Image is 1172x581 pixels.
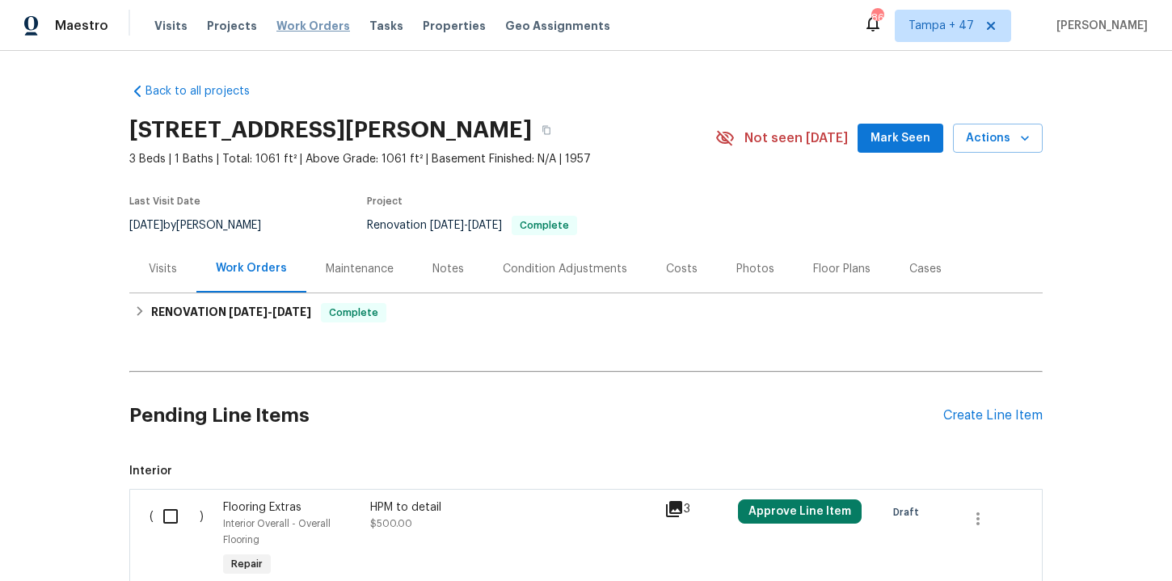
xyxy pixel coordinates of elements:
[272,306,311,318] span: [DATE]
[370,519,412,528] span: $500.00
[468,220,502,231] span: [DATE]
[129,122,532,138] h2: [STREET_ADDRESS][PERSON_NAME]
[367,220,577,231] span: Renovation
[430,220,464,231] span: [DATE]
[871,128,930,149] span: Mark Seen
[229,306,311,318] span: -
[151,303,311,322] h6: RENOVATION
[871,10,883,26] div: 866
[909,18,974,34] span: Tampa + 47
[744,130,848,146] span: Not seen [DATE]
[323,305,385,321] span: Complete
[129,463,1043,479] span: Interior
[129,196,200,206] span: Last Visit Date
[149,261,177,277] div: Visits
[326,261,394,277] div: Maintenance
[943,408,1043,423] div: Create Line Item
[276,18,350,34] span: Work Orders
[55,18,108,34] span: Maestro
[129,83,285,99] a: Back to all projects
[738,499,862,524] button: Approve Line Item
[370,499,655,516] div: HPM to detail
[369,20,403,32] span: Tasks
[858,124,943,154] button: Mark Seen
[129,220,163,231] span: [DATE]
[909,261,942,277] div: Cases
[229,306,268,318] span: [DATE]
[129,293,1043,332] div: RENOVATION [DATE]-[DATE]Complete
[503,261,627,277] div: Condition Adjustments
[223,519,331,545] span: Interior Overall - Overall Flooring
[966,128,1030,149] span: Actions
[223,502,301,513] span: Flooring Extras
[505,18,610,34] span: Geo Assignments
[154,18,188,34] span: Visits
[664,499,728,519] div: 3
[216,260,287,276] div: Work Orders
[129,151,715,167] span: 3 Beds | 1 Baths | Total: 1061 ft² | Above Grade: 1061 ft² | Basement Finished: N/A | 1957
[953,124,1043,154] button: Actions
[430,220,502,231] span: -
[666,261,698,277] div: Costs
[207,18,257,34] span: Projects
[432,261,464,277] div: Notes
[532,116,561,145] button: Copy Address
[423,18,486,34] span: Properties
[1050,18,1148,34] span: [PERSON_NAME]
[513,221,575,230] span: Complete
[736,261,774,277] div: Photos
[129,378,943,453] h2: Pending Line Items
[893,504,925,520] span: Draft
[129,216,280,235] div: by [PERSON_NAME]
[813,261,871,277] div: Floor Plans
[225,556,269,572] span: Repair
[367,196,403,206] span: Project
